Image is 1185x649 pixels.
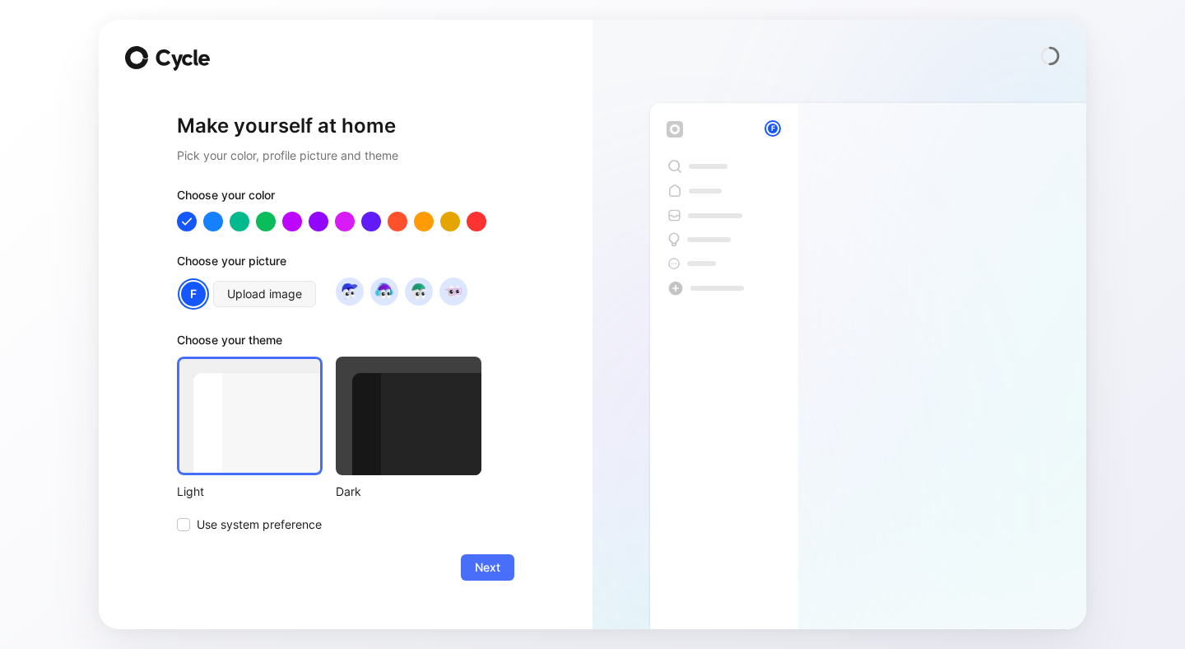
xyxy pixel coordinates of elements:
span: Upload image [227,284,302,304]
div: Choose your color [177,185,514,212]
div: Choose your theme [177,330,481,357]
button: Next [461,554,514,581]
img: avatar [407,280,430,302]
div: Choose your picture [177,251,514,278]
h1: Make yourself at home [177,113,514,139]
div: Dark [336,482,481,502]
span: Next [475,558,500,577]
div: Light [177,482,323,502]
span: Use system preference [197,515,322,535]
h2: Pick your color, profile picture and theme [177,146,514,166]
img: avatar [338,280,360,302]
img: workspace-default-logo-wX5zAyuM.png [667,121,683,138]
img: avatar [442,280,464,302]
button: Upload image [213,281,316,307]
div: F [766,122,779,135]
img: avatar [373,280,395,302]
div: F [179,280,207,308]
